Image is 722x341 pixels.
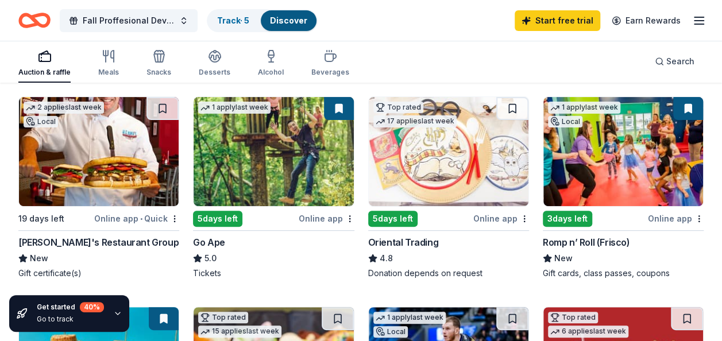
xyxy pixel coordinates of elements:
[515,10,600,31] a: Start free trial
[80,302,104,312] div: 40 %
[548,325,628,338] div: 6 applies last week
[311,45,349,83] button: Beverages
[368,235,439,249] div: Oriental Trading
[94,211,179,226] div: Online app Quick
[198,102,271,114] div: 1 apply last week
[473,211,529,226] div: Online app
[648,211,704,226] div: Online app
[311,68,349,77] div: Beverages
[98,68,119,77] div: Meals
[368,211,418,227] div: 5 days left
[368,96,529,279] a: Image for Oriental TradingTop rated17 applieslast week5days leftOnline appOriental Trading4.8Dona...
[24,116,58,127] div: Local
[548,312,598,323] div: Top rated
[258,45,284,83] button: Alcohol
[666,55,694,68] span: Search
[24,102,104,114] div: 2 applies last week
[83,14,175,28] span: Fall Proffesional Development Day 2025
[18,45,71,83] button: Auction & raffle
[368,268,529,279] div: Donation depends on request
[543,97,703,206] img: Image for Romp n’ Roll (Frisco)
[373,312,446,324] div: 1 apply last week
[193,268,354,279] div: Tickets
[18,68,71,77] div: Auction & raffle
[373,326,408,338] div: Local
[554,251,573,265] span: New
[270,15,307,25] a: Discover
[199,45,230,83] button: Desserts
[198,312,248,323] div: Top rated
[18,7,51,34] a: Home
[30,251,48,265] span: New
[543,96,704,279] a: Image for Romp n’ Roll (Frisco)1 applylast weekLocal3days leftOnline appRomp n’ Roll (Frisco)NewG...
[198,325,281,338] div: 15 applies last week
[18,235,179,249] div: [PERSON_NAME]'s Restaurant Group
[60,9,198,32] button: Fall Proffesional Development Day 2025
[543,211,592,227] div: 3 days left
[380,251,393,265] span: 4.8
[548,116,582,127] div: Local
[193,96,354,279] a: Image for Go Ape1 applylast week5days leftOnline appGo Ape5.0Tickets
[18,212,64,226] div: 19 days left
[258,68,284,77] div: Alcohol
[543,268,704,279] div: Gift cards, class passes, coupons
[548,102,620,114] div: 1 apply last week
[207,9,318,32] button: Track· 5Discover
[646,50,704,73] button: Search
[37,315,104,324] div: Go to track
[194,97,353,206] img: Image for Go Ape
[37,302,104,312] div: Get started
[299,211,354,226] div: Online app
[19,97,179,206] img: Image for Kenny's Restaurant Group
[605,10,688,31] a: Earn Rewards
[18,96,179,279] a: Image for Kenny's Restaurant Group2 applieslast weekLocal19 days leftOnline app•Quick[PERSON_NAME...
[146,68,171,77] div: Snacks
[193,235,225,249] div: Go Ape
[140,214,142,223] span: •
[18,268,179,279] div: Gift certificate(s)
[217,15,249,25] a: Track· 5
[369,97,528,206] img: Image for Oriental Trading
[543,235,630,249] div: Romp n’ Roll (Frisco)
[204,251,217,265] span: 5.0
[146,45,171,83] button: Snacks
[98,45,119,83] button: Meals
[373,102,423,113] div: Top rated
[193,211,242,227] div: 5 days left
[373,115,457,127] div: 17 applies last week
[199,68,230,77] div: Desserts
